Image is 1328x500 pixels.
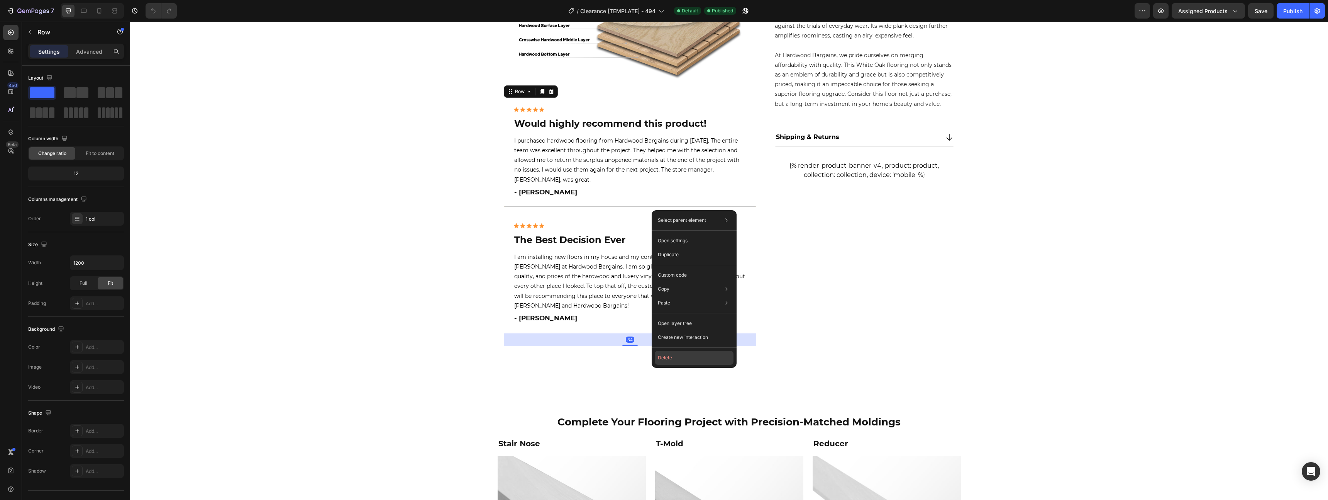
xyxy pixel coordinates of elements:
[28,344,40,350] div: Color
[658,320,692,327] p: Open layer tree
[7,82,19,88] div: 450
[70,256,124,270] input: Auto
[658,286,669,293] p: Copy
[28,384,41,391] div: Video
[383,95,617,109] h2: Would highly recommend this product!
[1302,462,1320,481] div: Open Intercom Messenger
[1255,8,1267,14] span: Save
[38,150,66,157] span: Change ratio
[496,315,504,321] div: 34
[383,290,617,303] h2: - [PERSON_NAME]
[28,324,66,335] div: Background
[644,139,825,158] div: {% render 'product-banner-v4', product: product, collection: collection, device: 'mobile' %}
[130,22,1328,500] iframe: Design area
[28,447,44,454] div: Corner
[86,448,122,455] div: Add...
[658,272,687,279] p: Custom code
[28,300,46,307] div: Padding
[383,201,414,207] img: gempages_474985365061502107-76ca05ce-c350-48da-870c-e81948c72f4b.png
[28,364,42,371] div: Image
[86,344,122,351] div: Add...
[526,417,553,427] strong: T-Mold
[28,134,69,144] div: Column width
[383,164,617,177] h2: - [PERSON_NAME]
[1277,3,1309,19] button: Publish
[658,251,679,258] p: Duplicate
[28,240,49,250] div: Size
[30,168,122,179] div: 12
[146,3,177,19] div: Undo/Redo
[682,7,698,14] span: Default
[86,150,114,157] span: Fit to content
[712,7,733,14] span: Published
[658,217,706,224] p: Select parent element
[28,280,42,287] div: Height
[86,300,122,307] div: Add...
[28,194,88,205] div: Columns management
[28,408,53,418] div: Shape
[28,259,41,266] div: Width
[1178,7,1228,15] span: Assigned Products
[1172,3,1245,19] button: Assigned Products
[683,417,718,427] strong: Reducer
[580,7,656,15] span: Clearance [TEMPLATE] - 494
[646,111,709,120] p: Shipping & Returns
[655,351,733,365] button: Delete
[80,280,87,287] span: Full
[28,468,46,474] div: Shadow
[28,215,41,222] div: Order
[86,468,122,475] div: Add...
[658,237,688,244] p: Open settings
[3,3,58,19] button: 7
[384,231,616,289] p: I am installing new floors in my house and my contractor suggested that I talk to [PERSON_NAME] a...
[384,114,616,163] p: I purchased hardwood flooring from Hardwood Bargains during [DATE]. The entire team was excellent...
[368,417,410,427] strong: Stair Nose
[28,427,43,434] div: Border
[86,216,122,223] div: 1 col
[37,27,103,37] p: Row
[1248,3,1274,19] button: Save
[577,7,579,15] span: /
[86,364,122,371] div: Add...
[51,6,54,15] p: 7
[383,211,617,226] h2: The Best Decision Ever
[108,280,113,287] span: Fit
[86,384,122,391] div: Add...
[76,48,102,56] p: Advanced
[6,141,19,148] div: Beta
[38,48,60,56] p: Settings
[86,428,122,435] div: Add...
[28,73,54,83] div: Layout
[1283,7,1303,15] div: Publish
[427,394,771,406] strong: Complete Your Flooring Project with Precision-Matched Moldings
[658,333,708,341] p: Create new interaction
[658,299,670,306] p: Paste
[383,85,414,91] img: gempages_474985365061502107-76ca05ce-c350-48da-870c-e81948c72f4b.png
[383,66,396,73] div: Row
